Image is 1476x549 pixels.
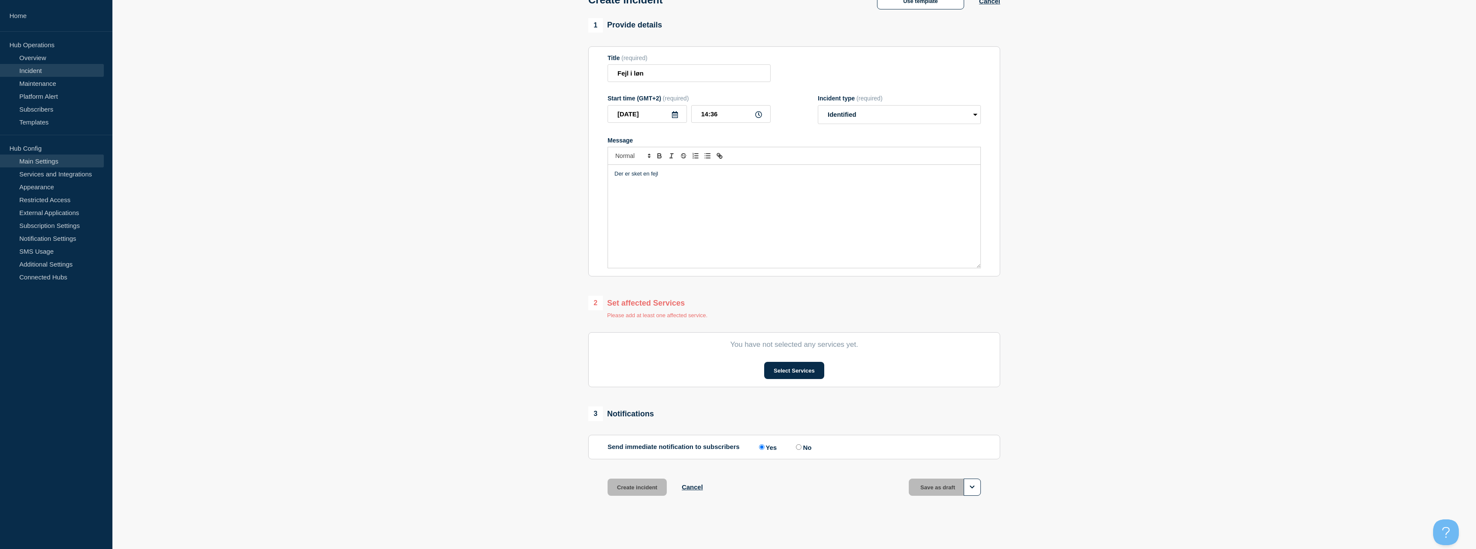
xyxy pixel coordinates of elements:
button: Toggle bulleted list [702,151,714,161]
button: Toggle bold text [653,151,665,161]
input: HH:MM [691,105,771,123]
p: Send immediate notification to subscribers [608,443,740,451]
div: Start time (GMT+2) [608,95,771,102]
button: Toggle italic text [665,151,678,161]
p: Please add at least one affected service. [607,312,708,318]
div: Incident type [818,95,981,102]
p: You have not selected any services yet. [608,340,981,349]
button: Select Services [764,362,824,379]
div: Send immediate notification to subscribers [608,443,981,451]
label: No [794,443,811,451]
div: Provide details [588,18,662,33]
button: Toggle ordered list [690,151,702,161]
input: No [796,444,802,450]
span: 2 [588,296,603,310]
span: 1 [588,18,603,33]
label: Yes [757,443,777,451]
button: Toggle strikethrough text [678,151,690,161]
button: Create incident [608,479,667,496]
span: (required) [856,95,883,102]
span: Font size [611,151,653,161]
div: Title [608,55,771,61]
input: Title [608,64,771,82]
span: (required) [621,55,647,61]
p: Der er sket en fejl [614,170,974,178]
iframe: Help Scout Beacon - Open [1433,519,1459,545]
div: Message [608,165,980,268]
input: YYYY-MM-DD [608,105,687,123]
button: Cancel [682,483,703,491]
div: Notifications [588,406,654,421]
span: 3 [588,406,603,421]
button: Save as draft [909,479,981,496]
button: Options [964,479,981,496]
span: (required) [663,95,689,102]
div: Set affected Services [588,296,708,310]
input: Yes [759,444,765,450]
div: Message [608,137,981,144]
select: Incident type [818,105,981,124]
button: Toggle link [714,151,726,161]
